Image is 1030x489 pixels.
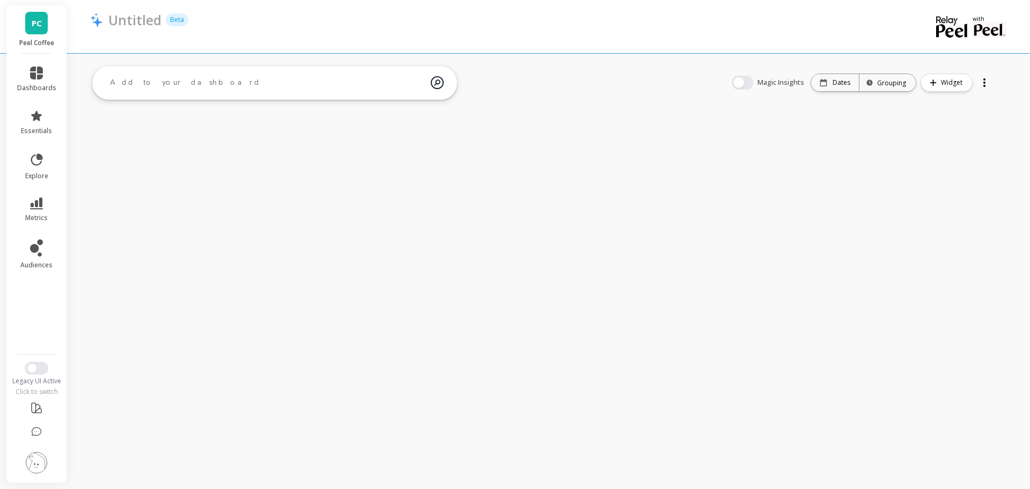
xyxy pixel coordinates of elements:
[17,39,56,47] p: Peel Coffee
[6,388,67,396] div: Click to switch
[17,84,56,92] span: dashboards
[26,452,47,473] img: profile picture
[941,77,966,88] span: Widget
[869,78,906,88] div: Grouping
[90,12,103,27] img: header icon
[973,21,1006,38] img: partner logo
[6,377,67,385] div: Legacy UI Active
[21,127,52,135] span: essentials
[25,214,48,222] span: metrics
[166,13,188,26] p: Beta
[25,362,48,375] button: Switch to New UI
[921,74,973,92] button: Widget
[833,78,850,87] p: Dates
[757,77,806,88] span: Magic Insights
[32,17,42,30] span: PC
[431,68,444,97] img: magic search icon
[20,261,53,269] span: audiences
[973,16,1006,21] p: with
[108,11,161,29] p: Untitled
[25,172,48,180] span: explore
